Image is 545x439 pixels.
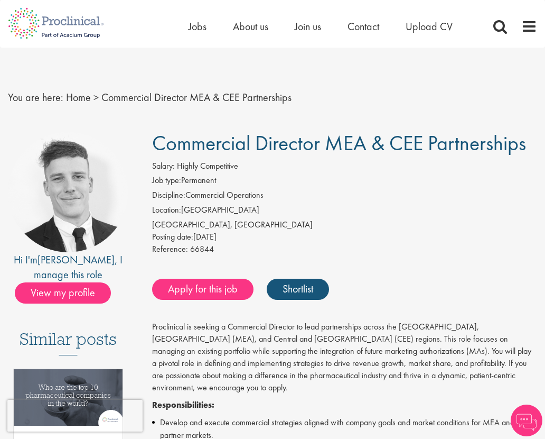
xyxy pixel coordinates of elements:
a: Join us [295,20,321,33]
img: Chatbot [511,405,542,436]
div: [GEOGRAPHIC_DATA], [GEOGRAPHIC_DATA] [152,219,537,231]
div: [DATE] [152,231,537,243]
img: Top 10 pharmaceutical companies in the world 2025 [14,369,123,426]
li: [GEOGRAPHIC_DATA] [152,204,537,219]
span: 66844 [190,243,214,254]
span: You are here: [8,90,63,104]
a: Shortlist [267,279,329,300]
a: [PERSON_NAME] [37,253,115,267]
span: View my profile [15,282,111,304]
span: Posting date: [152,231,193,242]
a: Jobs [189,20,206,33]
iframe: reCAPTCHA [7,400,143,432]
a: Contact [347,20,379,33]
span: Commercial Director MEA & CEE Partnerships [152,130,526,157]
a: Upload CV [406,20,453,33]
a: breadcrumb link [66,90,91,104]
div: Hi I'm , I manage this role [8,252,128,282]
strong: Responsibilities: [152,399,214,410]
label: Salary: [152,160,175,172]
p: Proclinical is seeking a Commercial Director to lead partnerships across the [GEOGRAPHIC_DATA], [... [152,321,537,394]
a: View my profile [15,285,121,298]
li: Permanent [152,175,537,189]
span: Commercial Director MEA & CEE Partnerships [101,90,292,104]
label: Reference: [152,243,188,255]
label: Discipline: [152,189,185,202]
a: About us [233,20,268,33]
h3: Similar posts [20,330,117,355]
label: Location: [152,204,181,216]
span: > [93,90,99,104]
a: Apply for this job [152,279,253,300]
img: imeage of recruiter Nicolas Daniel [8,132,128,252]
li: Commercial Operations [152,189,537,204]
label: Job type: [152,175,181,187]
span: Highly Competitive [177,160,238,171]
